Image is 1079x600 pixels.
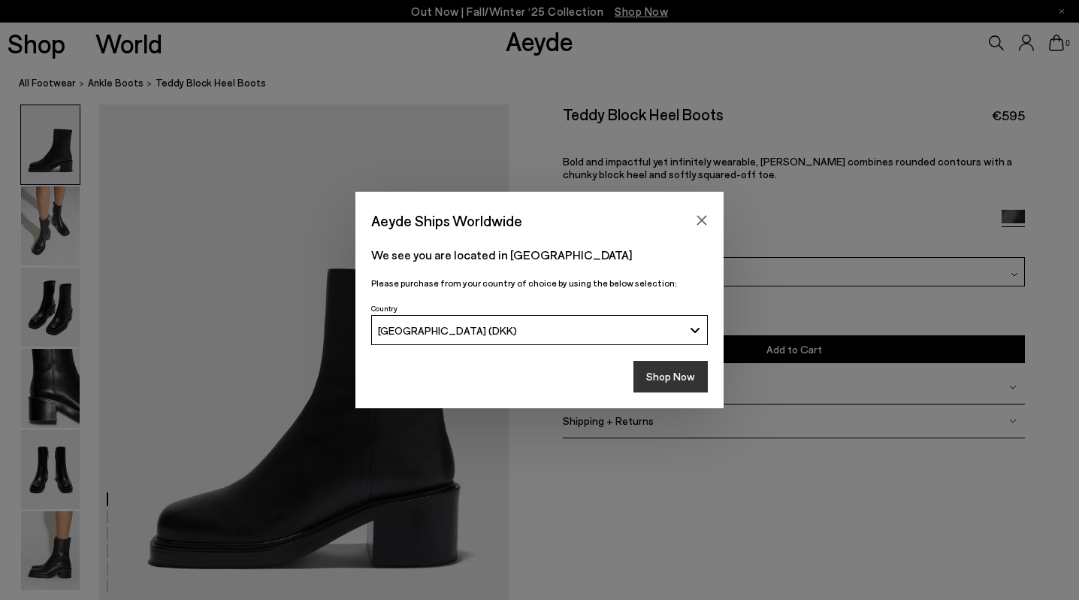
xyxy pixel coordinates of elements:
span: Country [371,304,397,313]
button: Close [691,209,713,232]
button: Shop Now [633,361,708,392]
p: Please purchase from your country of choice by using the below selection: [371,276,708,290]
span: Aeyde Ships Worldwide [371,208,522,234]
span: [GEOGRAPHIC_DATA] (DKK) [378,324,517,337]
p: We see you are located in [GEOGRAPHIC_DATA] [371,246,708,264]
